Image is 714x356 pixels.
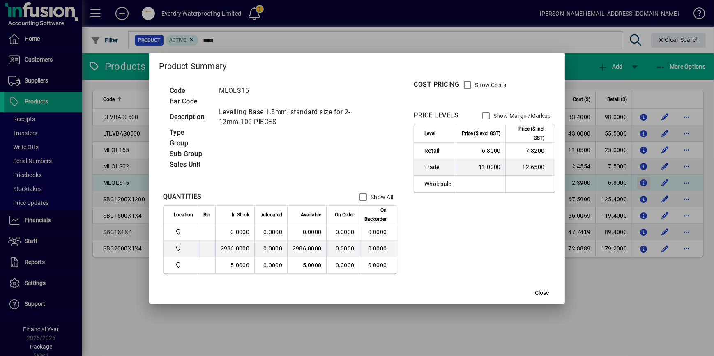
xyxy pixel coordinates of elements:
[174,210,193,219] span: Location
[287,241,326,257] td: 2986.0000
[505,159,555,176] td: 12.6500
[166,85,215,96] td: Code
[359,224,397,241] td: 0.0000
[505,143,555,159] td: 7.8200
[215,85,364,96] td: MLOLS15
[535,289,549,297] span: Close
[166,159,215,170] td: Sales Unit
[166,149,215,159] td: Sub Group
[163,192,202,202] div: QUANTITIES
[414,110,458,120] div: PRICE LEVELS
[335,210,354,219] span: On Order
[369,193,393,201] label: Show All
[424,163,451,171] span: Trade
[462,129,500,138] span: Price ($ excl GST)
[166,96,215,107] td: Bar Code
[261,210,282,219] span: Allocated
[149,53,565,76] h2: Product Summary
[215,257,254,273] td: 5.0000
[166,107,215,127] td: Description
[456,143,505,159] td: 6.8000
[456,159,505,176] td: 11.0000
[254,241,287,257] td: 0.0000
[287,224,326,241] td: 0.0000
[301,210,321,219] span: Available
[287,257,326,273] td: 5.0000
[529,286,555,301] button: Close
[359,241,397,257] td: 0.0000
[473,81,507,89] label: Show Costs
[424,180,451,188] span: Wholesale
[336,262,355,269] span: 0.0000
[215,241,254,257] td: 2986.0000
[424,129,435,138] span: Level
[166,138,215,149] td: Group
[254,257,287,273] td: 0.0000
[254,224,287,241] td: 0.0000
[492,112,551,120] label: Show Margin/Markup
[414,80,459,90] div: COST PRICING
[364,206,387,224] span: On Backorder
[359,257,397,273] td: 0.0000
[511,124,544,142] span: Price ($ incl GST)
[424,147,451,155] span: Retail
[336,245,355,252] span: 0.0000
[203,210,210,219] span: Bin
[232,210,249,219] span: In Stock
[166,127,215,138] td: Type
[215,107,364,127] td: Levelling Base 1.5mm; standard size for 2-12mm 100 PIECES
[215,224,254,241] td: 0.0000
[336,229,355,235] span: 0.0000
